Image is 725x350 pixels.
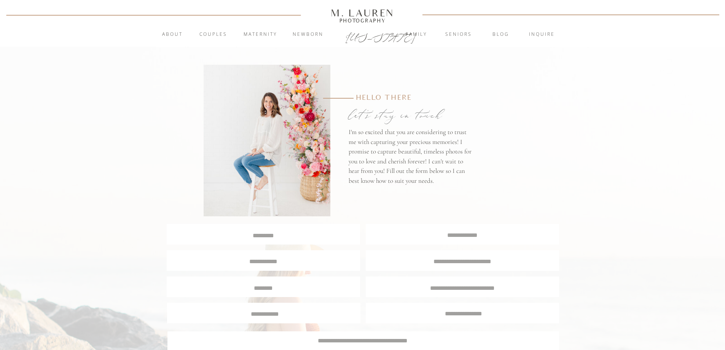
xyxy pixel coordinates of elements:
p: I'm so excited that you are considering to trust me with capturing your precious memories! I prom... [349,127,474,192]
a: Seniors [438,31,479,38]
a: blog [480,31,521,38]
a: Photography [328,19,398,22]
p: Hello there [356,93,454,105]
p: let's stay in touch [349,105,473,125]
a: Couples [193,31,234,38]
a: Newborn [288,31,329,38]
a: Maternity [240,31,281,38]
a: inquire [521,31,562,38]
a: Family [396,31,437,38]
a: M. Lauren [308,9,417,17]
a: About [158,31,187,38]
a: [US_STATE] [346,31,380,40]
